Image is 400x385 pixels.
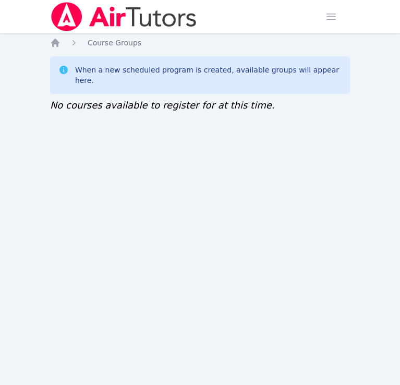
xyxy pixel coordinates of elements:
[50,100,275,111] span: No courses available to register for at this time.
[50,38,350,48] nav: Breadcrumb
[50,2,198,31] img: Air Tutors
[88,39,141,47] span: Course Groups
[75,65,342,86] div: When a new scheduled program is created, available groups will appear here.
[88,38,141,48] a: Course Groups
